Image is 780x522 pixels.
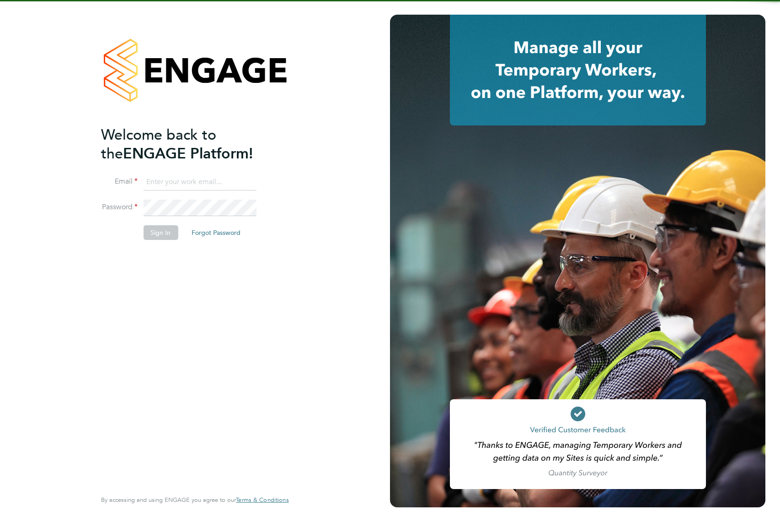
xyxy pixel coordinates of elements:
[101,125,279,163] h2: ENGAGE Platform!
[236,496,288,504] span: Terms & Conditions
[101,126,216,163] span: Welcome back to the
[143,225,178,240] button: Sign In
[101,496,288,504] span: By accessing and using ENGAGE you agree to our
[101,177,138,186] label: Email
[101,202,138,212] label: Password
[184,225,248,240] button: Forgot Password
[143,174,256,190] input: Enter your work email...
[236,496,288,504] a: Terms & Conditions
